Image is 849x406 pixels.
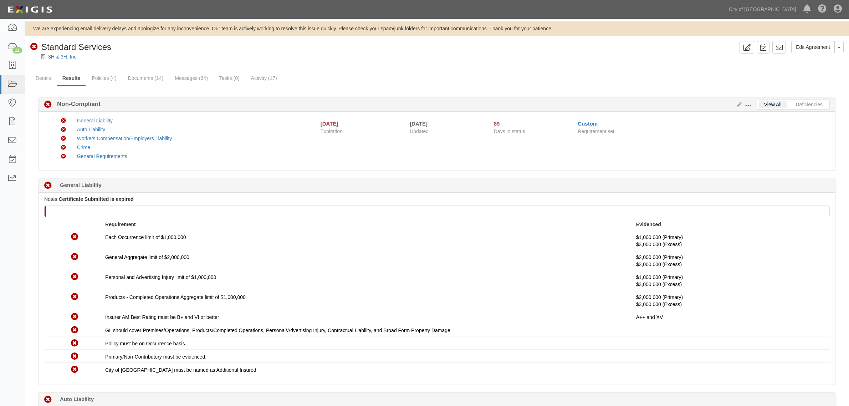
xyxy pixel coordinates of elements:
i: Non-Compliant 30 days (since 07/26/2025) [44,182,52,189]
div: [DATE] [410,120,483,127]
span: Days in status [494,128,525,134]
div: 12 [12,47,22,54]
a: Policies (4) [86,71,122,85]
strong: Evidenced [636,222,661,227]
img: logo-5460c22ac91f19d4615b14bd174203de0afe785f0fc80cf4dbbc73dc1793850b.png [5,3,55,16]
a: Tasks (0) [214,71,245,85]
i: Non-Compliant [71,293,78,301]
b: Certificate Submitted is expired [58,196,133,202]
a: Activity (17) [246,71,282,85]
a: Crime [77,144,90,150]
span: GL should cover Premises/Operations, Products/Completed Operations, Personal/Advertising Injury, ... [105,328,450,333]
b: General Liability [60,181,102,189]
span: Policy must be on Occurrence basis. [105,341,186,346]
p: $2,000,000 (Primary) [636,254,824,268]
b: Non-Compliant [52,100,101,108]
span: City of [GEOGRAPHIC_DATA] must be named as Additional Insured. [105,367,257,373]
span: Products - Completed Operations Aggregate limit of $1,000,000 [105,294,246,300]
i: Non-Compliant [71,340,78,347]
span: Policy #AN 089073 Insurer: Northfield Insurance Company [636,262,682,267]
span: Requirement set [578,128,614,134]
i: Non-Compliant [71,253,78,261]
i: Non-Compliant 60 days (since 06/26/2025) [44,396,52,404]
div: Since 05/28/2025 [494,120,573,127]
span: General Aggregate limit of $2,000,000 [105,254,189,260]
p: $1,000,000 (Primary) [636,274,824,288]
p: $2,000,000 (Primary) [636,294,824,308]
a: Deficiencies [791,101,828,108]
i: Non-Compliant [61,118,66,123]
span: Primary/Non-Contributory must be evidenced. [105,354,206,360]
a: Workers Compensation/Employers Liability [77,136,172,141]
span: Expiration [321,128,405,135]
i: Non-Compliant [61,127,66,132]
span: Insurer AM Best Rating must be B+ and VI or better [105,314,219,320]
i: Non-Compliant [71,353,78,360]
a: Custom [578,121,598,127]
i: Non-Compliant [71,273,78,281]
span: Policy #AN 089073 Insurer: Northfield Insurance Company [636,242,682,247]
i: Non-Compliant [71,366,78,374]
p: A++ and XV [636,314,824,321]
a: Edit Results [734,102,742,107]
a: Documents (14) [123,71,169,85]
div: [DATE] [321,120,338,127]
div: Notes: [44,196,830,203]
a: Edit Agreement [791,41,835,53]
span: Personal and Advertising Injury limit of $1,000,000 [105,274,216,280]
a: Details [30,71,56,85]
a: View All [759,101,787,108]
i: Non-Compliant [30,43,38,51]
i: Non-Compliant [61,154,66,159]
p: $1,000,000 (Primary) [636,234,824,248]
i: Non-Compliant [61,145,66,150]
i: Non-Compliant [61,136,66,141]
strong: Requirement [105,222,136,227]
a: Results [57,71,86,86]
i: Non-Compliant [71,326,78,334]
span: Each Occurrence limit of $1,000,000 [105,234,186,240]
a: 3H & 3H, Inc. [48,54,78,60]
span: Policy #AN 089073 Insurer: Northfield Insurance Company [636,281,682,287]
i: Non-Compliant [44,101,52,108]
span: Updated [410,128,429,134]
a: Messages (64) [169,71,213,85]
span: Standard Services [41,42,111,52]
i: Help Center - Complianz [818,5,827,14]
a: General Liability [77,118,113,123]
i: Non-Compliant [71,233,78,241]
span: Policy #AN 089073 Insurer: Northfield Insurance Company [636,301,682,307]
i: Non-Compliant [71,313,78,321]
a: City of [GEOGRAPHIC_DATA] [725,2,800,16]
div: Standard Services [30,41,111,53]
b: Auto Liability [60,395,94,403]
a: Auto Liability [77,127,105,132]
div: We are experiencing email delivery delays and apologize for any inconvenience. Our team is active... [25,25,849,32]
a: General Requirements [77,153,127,159]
